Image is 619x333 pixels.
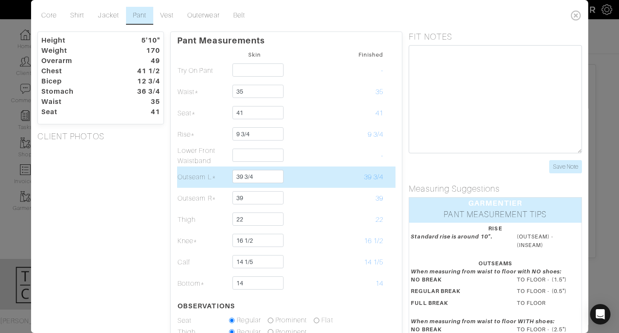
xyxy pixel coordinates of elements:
[177,209,229,230] td: Thigh
[123,76,166,86] dt: 12 3/4
[364,237,383,245] span: 16 1/2
[123,66,166,76] dt: 41 1/2
[35,46,123,56] dt: Weight
[35,97,123,107] dt: Waist
[409,184,582,194] h5: Measuring Suggestions
[237,315,261,325] label: Regular
[381,152,383,160] span: -
[91,7,126,25] a: Jacket
[177,188,229,209] td: Outseam R*
[35,107,123,117] dt: Seat
[35,76,123,86] dt: Bicep
[177,230,229,252] td: Knee*
[510,299,586,307] dd: TO FLOOR
[358,52,383,58] small: Finished
[510,287,586,295] dd: TO FLOOR - (0.5")
[123,107,166,117] dt: 41
[177,124,229,145] td: Rise*
[126,7,153,25] a: Pant
[226,7,252,25] a: Belt
[404,287,510,299] dt: REGULAR BREAK
[177,315,229,327] td: Seat
[123,56,166,66] dt: 49
[368,131,383,138] span: 9 3/4
[275,315,307,325] label: Prominent
[177,81,229,103] td: Waist*
[35,66,123,76] dt: Chest
[409,198,581,209] div: GARMENTIER
[35,35,123,46] dt: Height
[177,252,229,273] td: Calf
[177,32,395,46] p: Pant Measurements
[37,131,164,141] h5: CLIENT PHOTOS
[375,280,383,287] span: 14
[63,7,91,25] a: Shirt
[177,60,229,81] td: Try On Pant
[549,160,582,173] input: Save Note
[248,52,261,58] small: Skin
[375,109,383,117] span: 41
[123,97,166,107] dt: 35
[510,233,586,249] dd: (OUTSEAM) - (INSEAM)
[123,35,166,46] dt: 5'10"
[375,88,383,96] span: 35
[590,304,610,324] div: Open Intercom Messenger
[123,46,166,56] dt: 170
[123,86,166,97] dt: 36 3/4
[177,294,229,315] th: OBSERVATIONS
[381,67,383,75] span: -
[177,103,229,124] td: Seat*
[177,273,229,294] td: Bottom*
[177,145,229,166] td: Lower Front Waistband
[510,276,586,284] dd: TO FLOOR - (1.5")
[411,268,561,275] em: When measuring from waist to floor with NO shoes:
[364,173,383,181] span: 39 3/4
[404,299,510,310] dt: FULL BREAK
[181,7,226,25] a: Outerwear
[153,7,181,25] a: Vest
[35,56,123,66] dt: Overarm
[411,318,554,324] em: When measuring from waist to floor WITH shoes:
[35,86,123,97] dt: Stomach
[411,233,492,240] em: Standard rise is around 10".
[411,259,579,267] div: OUTSEAMS
[404,276,510,287] dt: NO BREAK
[409,32,582,42] h5: FIT NOTES
[177,166,229,188] td: Outseam L*
[409,209,581,223] div: PANT MEASUREMENT TIPS
[411,224,579,233] div: RISE
[34,7,63,25] a: Core
[375,216,383,224] span: 22
[321,315,333,325] label: Flat
[375,195,383,202] span: 39
[364,258,383,266] span: 14 1/5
